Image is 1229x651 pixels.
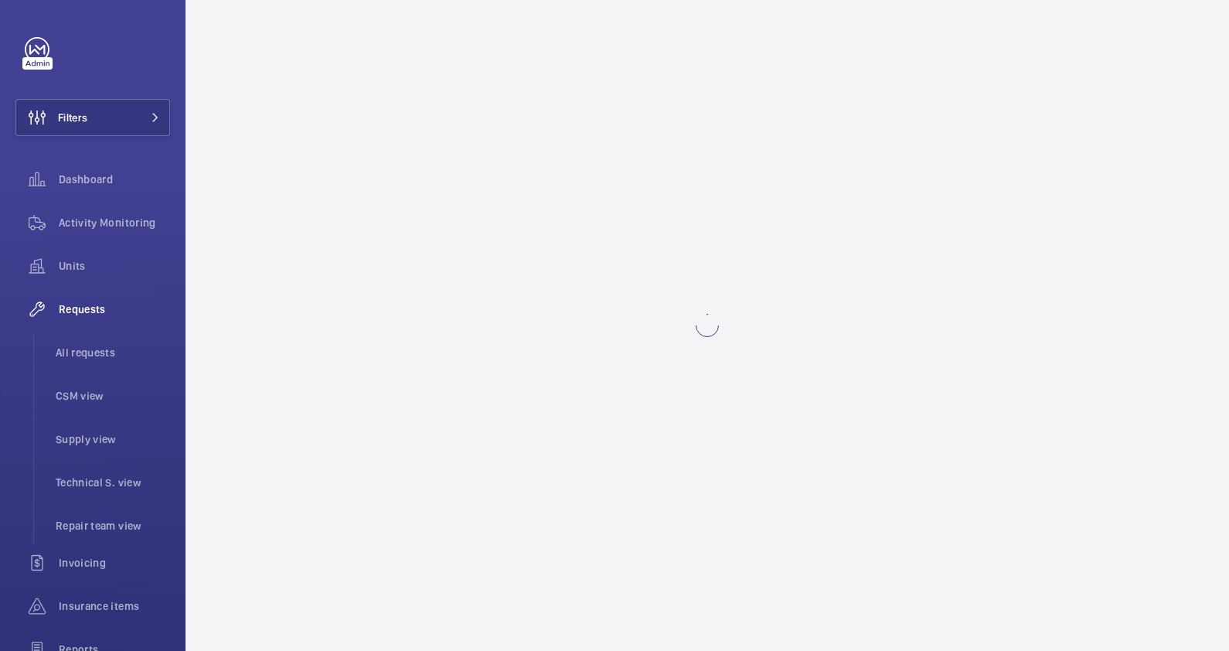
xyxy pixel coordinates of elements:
span: Repair team view [56,518,170,533]
span: CSM view [56,388,170,404]
span: Technical S. view [56,475,170,490]
span: Filters [58,110,87,125]
span: Supply view [56,431,170,447]
span: Invoicing [59,555,170,571]
span: Dashboard [59,172,170,187]
span: Insurance items [59,598,170,614]
span: Activity Monitoring [59,215,170,230]
span: Requests [59,302,170,317]
span: All requests [56,345,170,360]
button: Filters [15,99,170,136]
span: Units [59,258,170,274]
